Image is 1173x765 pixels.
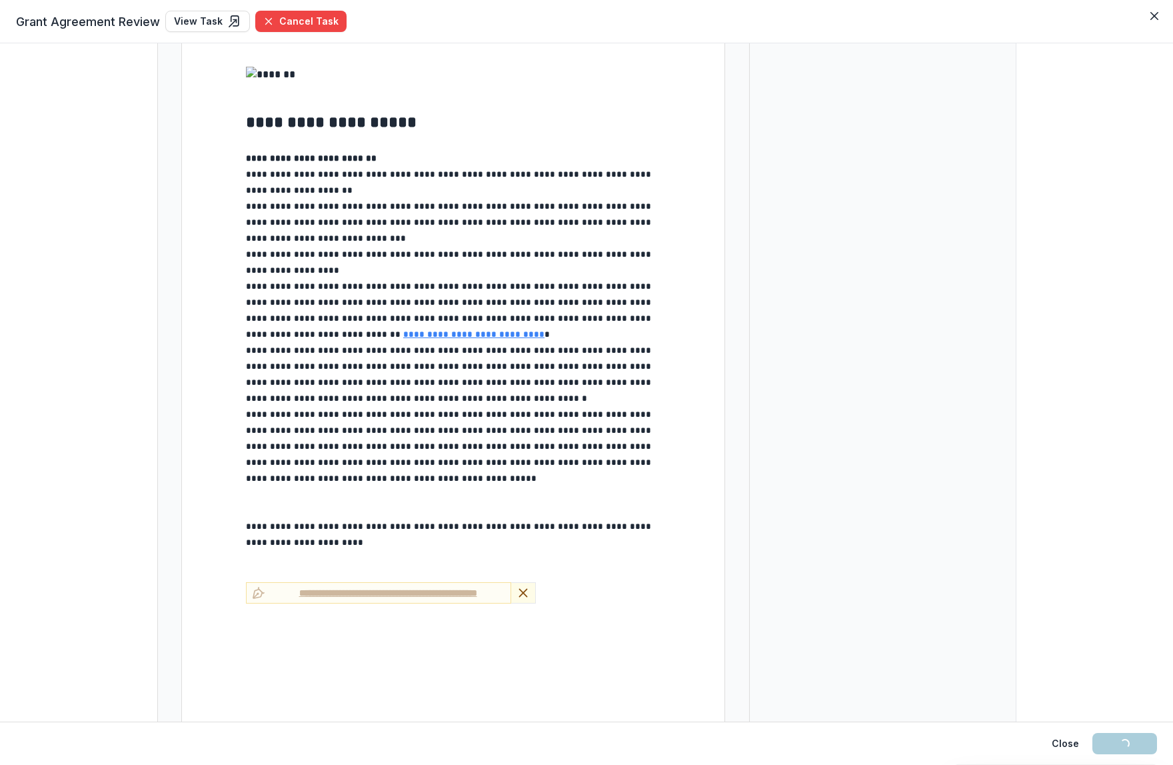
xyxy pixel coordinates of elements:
button: Close [1044,733,1087,754]
span: Grant Agreement Review [16,13,160,31]
button: Cancel Task [255,11,347,32]
button: Remove Signature [511,582,536,604]
a: View Task [165,11,250,32]
button: Close [1144,5,1165,27]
